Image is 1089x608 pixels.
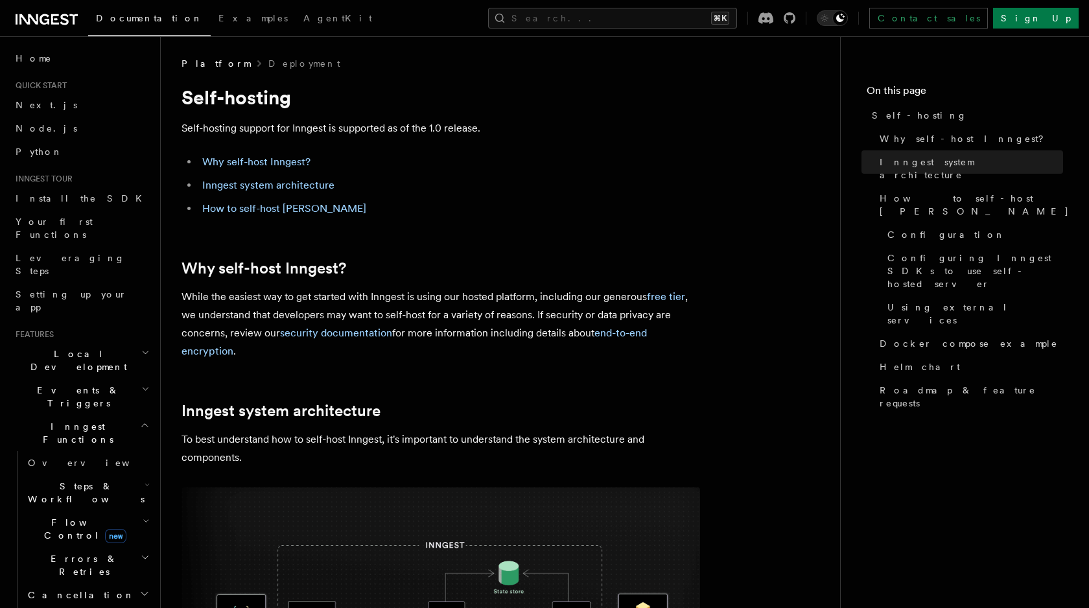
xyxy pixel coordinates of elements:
[16,216,93,240] span: Your first Functions
[96,13,203,23] span: Documentation
[202,156,310,168] a: Why self-host Inngest?
[488,8,737,29] button: Search...⌘K
[880,132,1053,145] span: Why self-host Inngest?
[867,83,1063,104] h4: On this page
[10,415,152,451] button: Inngest Functions
[23,474,152,511] button: Steps & Workflows
[10,246,152,283] a: Leveraging Steps
[10,384,141,410] span: Events & Triggers
[874,355,1063,379] a: Helm chart
[882,223,1063,246] a: Configuration
[10,117,152,140] a: Node.js
[181,57,250,70] span: Platform
[882,246,1063,296] a: Configuring Inngest SDKs to use self-hosted server
[10,93,152,117] a: Next.js
[10,347,141,373] span: Local Development
[23,516,143,542] span: Flow Control
[181,288,700,360] p: While the easiest way to get started with Inngest is using our hosted platform, including our gen...
[10,80,67,91] span: Quick start
[10,379,152,415] button: Events & Triggers
[874,127,1063,150] a: Why self-host Inngest?
[181,259,346,277] a: Why self-host Inngest?
[268,57,340,70] a: Deployment
[10,342,152,379] button: Local Development
[10,140,152,163] a: Python
[867,104,1063,127] a: Self-hosting
[10,210,152,246] a: Your first Functions
[105,529,126,543] span: new
[887,251,1063,290] span: Configuring Inngest SDKs to use self-hosted server
[880,192,1070,218] span: How to self-host [PERSON_NAME]
[23,451,152,474] a: Overview
[16,146,63,157] span: Python
[303,13,372,23] span: AgentKit
[16,100,77,110] span: Next.js
[202,202,366,215] a: How to self-host [PERSON_NAME]
[16,289,127,312] span: Setting up your app
[181,119,700,137] p: Self-hosting support for Inngest is supported as of the 1.0 release.
[887,301,1063,327] span: Using external services
[880,384,1063,410] span: Roadmap & feature requests
[10,420,140,446] span: Inngest Functions
[711,12,729,25] kbd: ⌘K
[993,8,1079,29] a: Sign Up
[880,360,960,373] span: Helm chart
[647,290,685,303] a: free tier
[23,589,135,602] span: Cancellation
[202,179,334,191] a: Inngest system architecture
[181,86,700,109] h1: Self-hosting
[869,8,988,29] a: Contact sales
[874,187,1063,223] a: How to self-host [PERSON_NAME]
[10,187,152,210] a: Install the SDK
[28,458,161,468] span: Overview
[23,552,141,578] span: Errors & Retries
[887,228,1005,241] span: Configuration
[211,4,296,35] a: Examples
[10,329,54,340] span: Features
[23,583,152,607] button: Cancellation
[23,511,152,547] button: Flow Controlnew
[880,156,1063,181] span: Inngest system architecture
[882,296,1063,332] a: Using external services
[280,327,392,339] a: security documentation
[16,52,52,65] span: Home
[872,109,967,122] span: Self-hosting
[817,10,848,26] button: Toggle dark mode
[10,47,152,70] a: Home
[874,379,1063,415] a: Roadmap & feature requests
[16,123,77,134] span: Node.js
[874,150,1063,187] a: Inngest system architecture
[10,283,152,319] a: Setting up your app
[23,547,152,583] button: Errors & Retries
[16,253,125,276] span: Leveraging Steps
[181,430,700,467] p: To best understand how to self-host Inngest, it's important to understand the system architecture...
[218,13,288,23] span: Examples
[296,4,380,35] a: AgentKit
[16,193,150,204] span: Install the SDK
[874,332,1063,355] a: Docker compose example
[181,402,381,420] a: Inngest system architecture
[880,337,1058,350] span: Docker compose example
[23,480,145,506] span: Steps & Workflows
[10,174,73,184] span: Inngest tour
[88,4,211,36] a: Documentation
